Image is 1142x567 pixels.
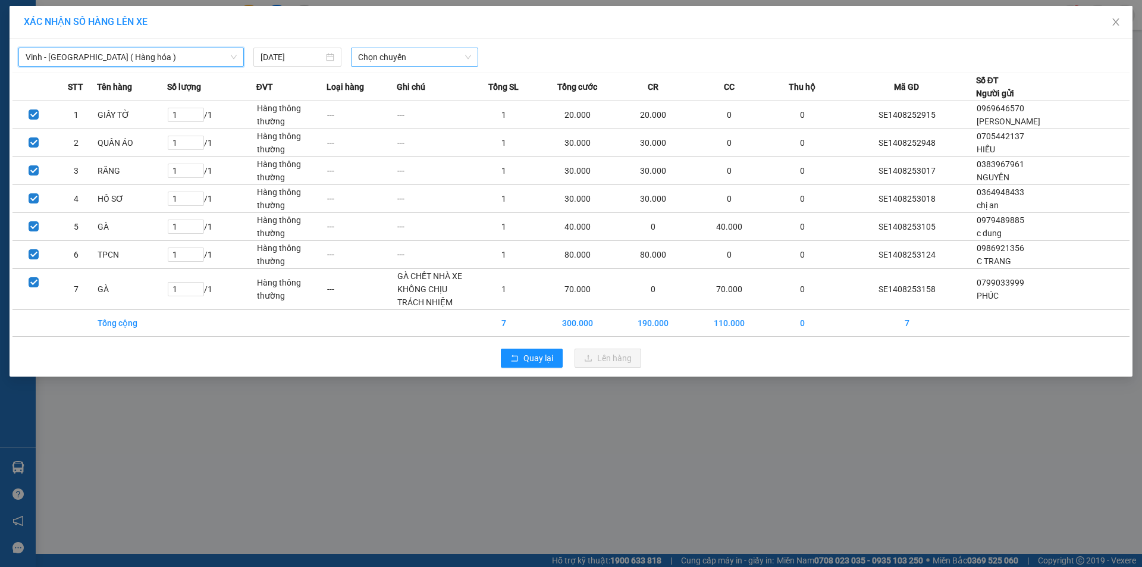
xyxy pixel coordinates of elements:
td: 7 [838,310,976,337]
span: CC [724,80,735,93]
span: Chọn chuyến [358,48,471,66]
span: 0705442137 [977,131,1024,141]
button: Close [1099,6,1132,39]
td: --- [327,101,397,129]
td: 0 [767,213,837,241]
td: Hàng thông thường [256,129,327,157]
td: 1 [469,241,539,269]
td: 0 [691,185,767,213]
span: 0979489885 [977,215,1024,225]
td: 1 [469,129,539,157]
td: Hàng thông thường [256,185,327,213]
td: --- [397,129,469,157]
td: Hàng thông thường [256,157,327,185]
td: SE1408253124 [838,241,976,269]
td: 40.000 [539,213,616,241]
span: Ghi chú [397,80,425,93]
td: 70.000 [539,269,616,310]
span: ĐVT [256,80,273,93]
td: --- [327,269,397,310]
td: 6 [55,241,97,269]
span: Tổng SL [488,80,519,93]
td: 30.000 [616,185,692,213]
span: PHÚC [977,291,999,300]
td: / 1 [167,213,256,241]
span: Quay lại [523,352,553,365]
td: / 1 [167,185,256,213]
td: RĂNG [97,157,167,185]
td: / 1 [167,101,256,129]
td: / 1 [167,129,256,157]
td: 0 [767,157,837,185]
td: 0 [767,129,837,157]
span: NGUYÊN [977,173,1009,182]
td: GÀ CHẾT NHÀ XE KHÔNG CHỊU TRÁCH NHIỆM [397,269,469,310]
td: 30.000 [539,157,616,185]
td: 0 [616,213,692,241]
td: Hàng thông thường [256,101,327,129]
td: 30.000 [616,157,692,185]
td: 40.000 [691,213,767,241]
span: 0969646570 [977,104,1024,113]
td: SE1408252915 [838,101,976,129]
span: 0799033999 [977,278,1024,287]
span: Tổng cước [557,80,597,93]
td: 30.000 [616,129,692,157]
td: SE1408253018 [838,185,976,213]
td: / 1 [167,269,256,310]
td: 0 [691,157,767,185]
td: Hàng thông thường [256,269,327,310]
td: Tổng cộng [97,310,167,337]
td: --- [397,213,469,241]
td: 110.000 [691,310,767,337]
td: SE1408253017 [838,157,976,185]
td: 0 [616,269,692,310]
td: --- [397,185,469,213]
td: 70.000 [691,269,767,310]
td: SE1408253158 [838,269,976,310]
td: 0 [767,241,837,269]
span: CR [648,80,658,93]
span: chị an [977,201,999,210]
td: 300.000 [539,310,616,337]
td: 190.000 [616,310,692,337]
td: 80.000 [539,241,616,269]
td: --- [327,185,397,213]
td: 30.000 [539,129,616,157]
td: SE1408253105 [838,213,976,241]
span: Tên hàng [97,80,132,93]
td: --- [397,101,469,129]
td: 80.000 [616,241,692,269]
span: rollback [510,354,519,364]
td: 5 [55,213,97,241]
td: --- [327,241,397,269]
td: GIẤY TỜ [97,101,167,129]
td: 1 [469,157,539,185]
td: 20.000 [616,101,692,129]
input: 14/08/2025 [261,51,324,64]
span: [PERSON_NAME] [977,117,1040,126]
td: 30.000 [539,185,616,213]
td: 0 [691,129,767,157]
td: --- [327,157,397,185]
td: / 1 [167,241,256,269]
td: 2 [55,129,97,157]
span: STT [68,80,83,93]
td: 7 [469,310,539,337]
span: Thu hộ [789,80,815,93]
td: 1 [55,101,97,129]
td: GÀ [97,269,167,310]
td: GÀ [97,213,167,241]
td: 0 [691,101,767,129]
span: XÁC NHẬN SỐ HÀNG LÊN XE [24,16,148,27]
td: 7 [55,269,97,310]
td: 0 [767,101,837,129]
td: SE1408252948 [838,129,976,157]
td: 3 [55,157,97,185]
td: 20.000 [539,101,616,129]
td: QUẦN ÁO [97,129,167,157]
td: --- [327,213,397,241]
td: 1 [469,185,539,213]
td: 4 [55,185,97,213]
span: c dung [977,228,1002,238]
